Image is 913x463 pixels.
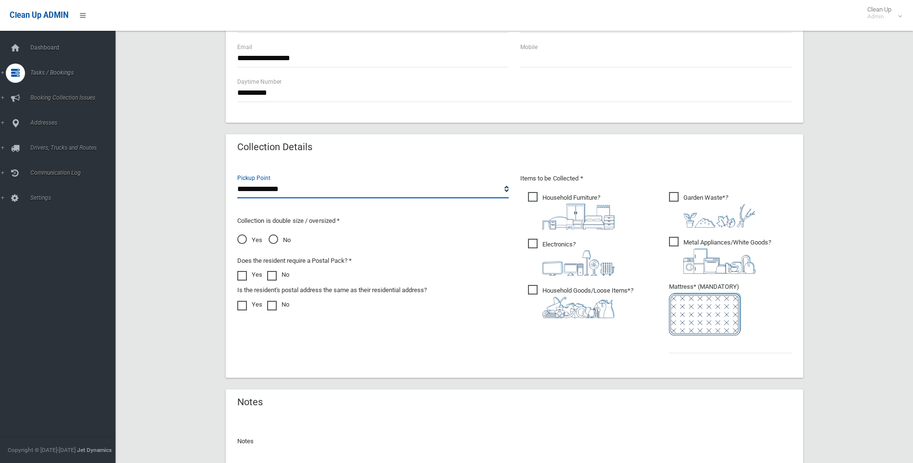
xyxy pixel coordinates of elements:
p: Notes [237,436,792,447]
i: ? [542,241,615,276]
img: aa9efdbe659d29b613fca23ba79d85cb.png [542,204,615,230]
label: Does the resident require a Postal Pack? * [237,255,352,267]
span: Household Furniture [528,192,615,230]
header: Notes [226,393,274,412]
span: Garden Waste* [669,192,756,228]
span: Yes [237,234,262,246]
p: Items to be Collected * [520,173,792,184]
i: ? [542,194,615,230]
label: Yes [237,299,262,310]
small: Admin [867,13,891,20]
span: Communication Log [27,169,123,176]
img: e7408bece873d2c1783593a074e5cb2f.png [669,293,741,335]
span: Dashboard [27,44,123,51]
img: 36c1b0289cb1767239cdd3de9e694f19.png [683,248,756,274]
label: No [267,269,289,281]
span: Clean Up ADMIN [10,11,68,20]
img: b13cc3517677393f34c0a387616ef184.png [542,296,615,318]
span: Clean Up [862,6,901,20]
img: 394712a680b73dbc3d2a6a3a7ffe5a07.png [542,250,615,276]
span: Copyright © [DATE]-[DATE] [8,447,76,453]
span: Metal Appliances/White Goods [669,237,771,274]
img: 4fd8a5c772b2c999c83690221e5242e0.png [683,204,756,228]
span: Settings [27,194,123,201]
span: No [269,234,291,246]
i: ? [542,287,633,318]
span: Electronics [528,239,615,276]
p: Collection is double size / oversized * [237,215,509,227]
span: Household Goods/Loose Items* [528,285,633,318]
span: Addresses [27,119,123,126]
span: Tasks / Bookings [27,69,123,76]
strong: Jet Dynamics [77,447,112,453]
i: ? [683,239,771,274]
span: Mattress* (MANDATORY) [669,283,792,335]
label: Is the resident's postal address the same as their residential address? [237,284,427,296]
header: Collection Details [226,138,324,156]
span: Booking Collection Issues [27,94,123,101]
i: ? [683,194,756,228]
label: No [267,299,289,310]
span: Drivers, Trucks and Routes [27,144,123,151]
label: Yes [237,269,262,281]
